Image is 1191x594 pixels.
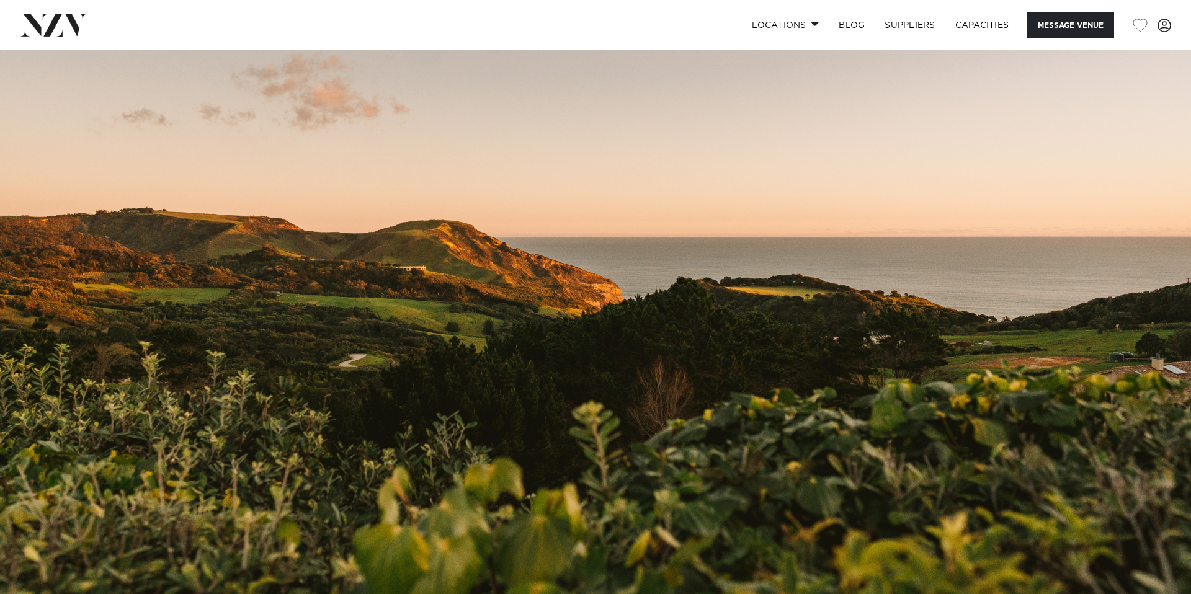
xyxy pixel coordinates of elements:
a: Capacities [945,12,1019,38]
img: nzv-logo.png [20,14,87,36]
button: Message Venue [1027,12,1114,38]
a: BLOG [829,12,875,38]
a: Locations [742,12,829,38]
a: SUPPLIERS [875,12,945,38]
